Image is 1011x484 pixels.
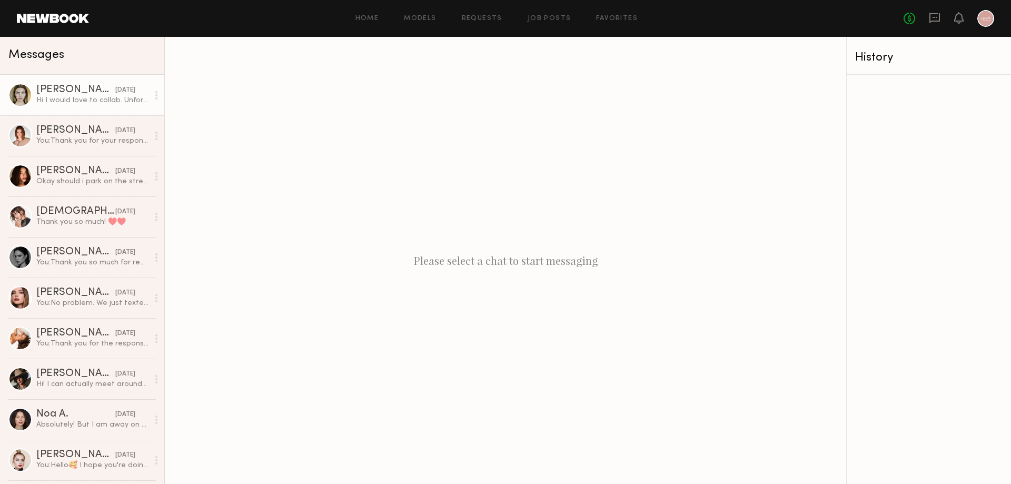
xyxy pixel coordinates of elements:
[36,328,115,339] div: [PERSON_NAME]
[115,166,135,176] div: [DATE]
[115,329,135,339] div: [DATE]
[36,420,148,430] div: Absolutely! But I am away on vacation until the [DATE]:)
[462,15,502,22] a: Requests
[115,410,135,420] div: [DATE]
[36,379,148,389] div: Hi! I can actually meet around 10:30 if that works better otherwise we can keep 12 pm
[115,248,135,258] div: [DATE]
[115,288,135,298] div: [DATE]
[115,207,135,217] div: [DATE]
[36,166,115,176] div: [PERSON_NAME]
[528,15,571,22] a: Job Posts
[8,49,64,61] span: Messages
[36,125,115,136] div: [PERSON_NAME]
[115,369,135,379] div: [DATE]
[36,95,148,105] div: Hi I would love to collab. Unfortunately I’ll be out of town until November, if you’re still look...
[36,450,115,460] div: [PERSON_NAME]
[36,460,148,470] div: You: Hello🥰 I hope you're doing well! I’m reaching out from A.Peach, a women’s wholesale clothing...
[36,339,148,349] div: You: Thank you for the response!😍 Our photoshoots are for e-commerce and include both photos and ...
[36,258,148,268] div: You: Thank you so much for reaching out! For now, we’re moving forward with a slightly different ...
[36,206,115,217] div: [DEMOGRAPHIC_DATA][PERSON_NAME]
[36,298,148,308] div: You: No problem. We just texted you
[36,85,115,95] div: [PERSON_NAME]
[36,288,115,298] div: [PERSON_NAME]
[36,136,148,146] div: You: Thank you for your response! 😍 We’re located in [GEOGRAPHIC_DATA], and our photoshoots are f...
[355,15,379,22] a: Home
[596,15,638,22] a: Favorites
[115,85,135,95] div: [DATE]
[36,217,148,227] div: Thank you so much! ♥️♥️
[404,15,436,22] a: Models
[36,409,115,420] div: Noa A.
[115,450,135,460] div: [DATE]
[36,369,115,379] div: [PERSON_NAME]
[855,52,1003,64] div: History
[36,176,148,186] div: Okay should i park on the street?
[115,126,135,136] div: [DATE]
[165,37,846,484] div: Please select a chat to start messaging
[36,247,115,258] div: [PERSON_NAME]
